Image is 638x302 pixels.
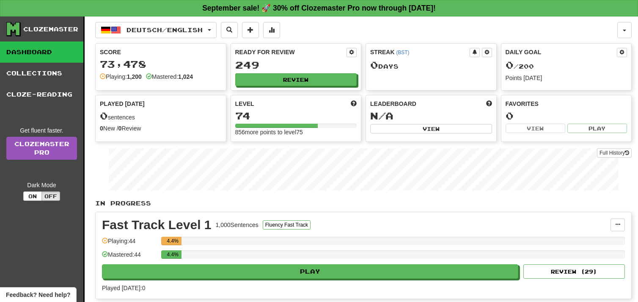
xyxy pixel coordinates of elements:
[100,48,222,56] div: Score
[370,59,378,71] span: 0
[263,220,311,230] button: Fluency Fast Track
[235,111,357,121] div: 74
[396,50,409,55] a: (BST)
[164,237,181,245] div: 4.4%
[370,124,492,133] button: View
[221,22,238,38] button: Search sentences
[235,48,347,56] div: Ready for Review
[486,100,492,108] span: This week in points, UTC
[102,219,212,231] div: Fast Track Level 1
[506,48,617,57] div: Daily Goal
[164,250,181,259] div: 4.4%
[95,22,217,38] button: Deutsch/English
[118,125,122,132] strong: 0
[351,100,357,108] span: Score more points to level up
[127,73,142,80] strong: 1,200
[100,111,222,122] div: sentences
[235,73,357,86] button: Review
[100,124,222,133] div: New / Review
[6,137,77,160] a: ClozemasterPro
[102,250,157,264] div: Mastered: 44
[178,73,193,80] strong: 1,024
[263,22,280,38] button: More stats
[235,60,357,70] div: 249
[102,237,157,251] div: Playing: 44
[506,59,514,71] span: 0
[126,26,203,33] span: Deutsch / English
[6,181,77,189] div: Dark Mode
[370,110,393,122] span: N/A
[100,100,145,108] span: Played [DATE]
[102,285,145,291] span: Played [DATE]: 0
[23,25,78,33] div: Clozemaster
[506,124,565,133] button: View
[235,100,254,108] span: Level
[567,124,627,133] button: Play
[506,63,534,70] span: / 200
[23,191,42,201] button: On
[523,264,625,279] button: Review (29)
[235,128,357,136] div: 856 more points to level 75
[370,60,492,71] div: Day s
[102,264,518,279] button: Play
[370,100,416,108] span: Leaderboard
[6,291,70,299] span: Open feedback widget
[216,221,258,229] div: 1,000 Sentences
[506,100,627,108] div: Favorites
[506,111,627,121] div: 0
[242,22,259,38] button: Add sentence to collection
[100,110,108,122] span: 0
[370,48,470,56] div: Streak
[41,191,60,201] button: Off
[95,199,632,208] p: In Progress
[6,126,77,135] div: Get fluent faster.
[100,125,103,132] strong: 0
[100,72,142,81] div: Playing:
[506,74,627,82] div: Points [DATE]
[202,4,436,12] strong: September sale! 🚀 30% off Clozemaster Pro now through [DATE]!
[597,148,632,158] button: Full History
[146,72,193,81] div: Mastered:
[100,59,222,69] div: 73,478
